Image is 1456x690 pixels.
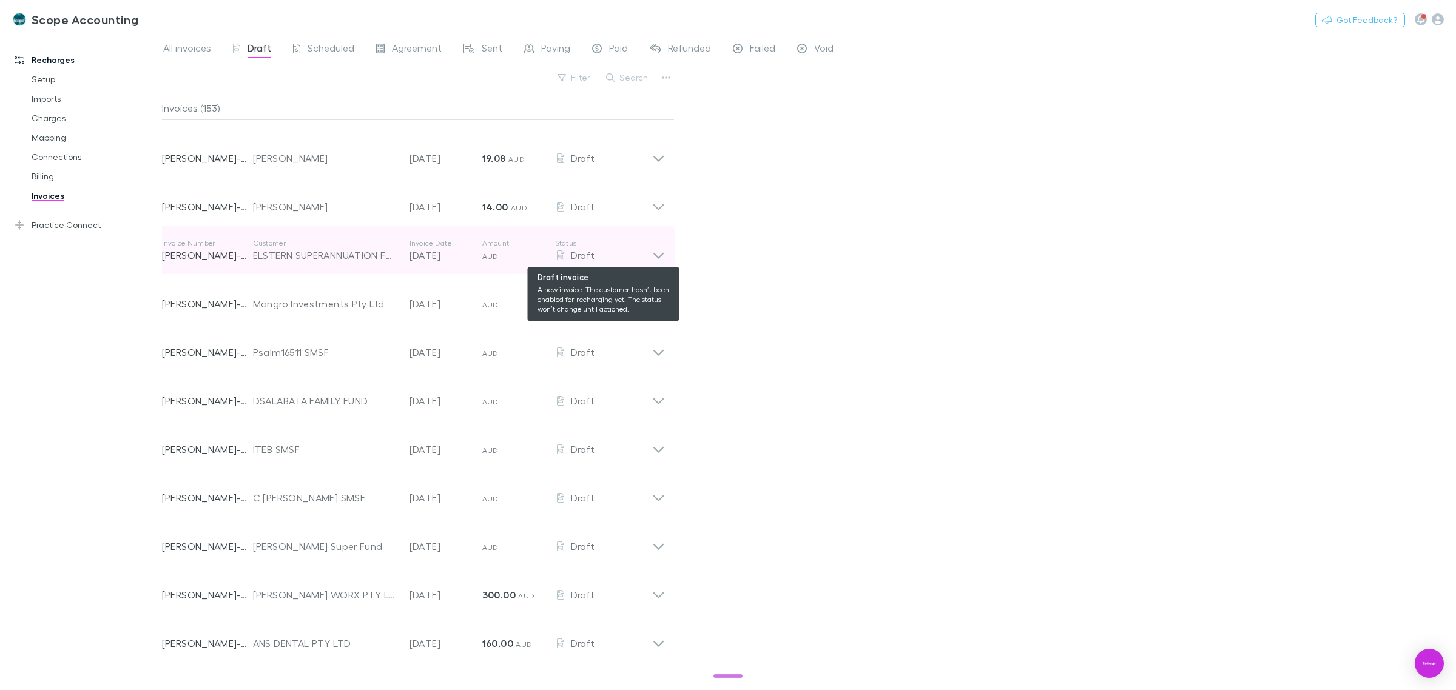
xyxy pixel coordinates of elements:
[409,296,482,311] p: [DATE]
[409,238,482,248] p: Invoice Date
[571,152,595,164] span: Draft
[409,248,482,263] p: [DATE]
[19,167,171,186] a: Billing
[482,349,499,358] span: AUD
[253,442,397,457] div: ITEB SMSF
[482,397,499,406] span: AUD
[5,5,146,34] a: Scope Accounting
[19,147,171,167] a: Connections
[253,199,397,214] div: [PERSON_NAME]
[253,491,397,505] div: C [PERSON_NAME] SMSF
[482,494,499,503] span: AUD
[571,201,595,212] span: Draft
[541,42,570,58] span: Paying
[19,70,171,89] a: Setup
[482,589,516,601] strong: 300.00
[253,296,397,311] div: Mangro Investments Pty Ltd
[2,50,171,70] a: Recharges
[555,238,652,248] p: Status
[162,345,253,360] p: [PERSON_NAME]-0435
[253,238,397,248] p: Customer
[253,588,397,602] div: [PERSON_NAME] WORX PTY LTD
[253,539,397,554] div: [PERSON_NAME] Super Fund
[409,442,482,457] p: [DATE]
[571,249,595,261] span: Draft
[516,640,532,649] span: AUD
[152,226,675,275] div: Invoice Number[PERSON_NAME]-0411CustomerELSTERN SUPERANNUATION FUNDInvoice Date[DATE]Amount AUDSt...
[571,395,595,406] span: Draft
[19,128,171,147] a: Mapping
[253,636,397,651] div: ANS DENTAL PTY LTD
[409,491,482,505] p: [DATE]
[162,296,253,311] p: [PERSON_NAME]-0438
[814,42,834,58] span: Void
[162,636,253,651] p: [PERSON_NAME]-0035
[409,151,482,166] p: [DATE]
[600,70,655,85] button: Search
[409,345,482,360] p: [DATE]
[162,442,253,457] p: [PERSON_NAME]-0424
[162,151,253,166] p: [PERSON_NAME]-0388
[482,252,499,261] span: AUD
[253,345,397,360] div: Psalm16511 SMSF
[409,199,482,214] p: [DATE]
[19,109,171,128] a: Charges
[152,566,675,614] div: [PERSON_NAME]-0135[PERSON_NAME] WORX PTY LTD[DATE]300.00 AUDDraft
[162,394,253,408] p: [PERSON_NAME]-0456
[162,248,253,263] p: [PERSON_NAME]-0411
[750,42,775,58] span: Failed
[152,420,675,469] div: [PERSON_NAME]-0424ITEB SMSF[DATE] AUDDraft
[163,42,211,58] span: All invoices
[409,539,482,554] p: [DATE]
[152,129,675,178] div: [PERSON_NAME]-0388[PERSON_NAME][DATE]19.08 AUDDraft
[392,42,442,58] span: Agreement
[162,491,253,505] p: [PERSON_NAME]-0451
[162,588,253,602] p: [PERSON_NAME]-0135
[508,155,525,164] span: AUD
[571,637,595,649] span: Draft
[409,394,482,408] p: [DATE]
[152,614,675,663] div: [PERSON_NAME]-0035ANS DENTAL PTY LTD[DATE]160.00 AUDDraft
[518,591,534,600] span: AUD
[482,238,555,248] p: Amount
[248,42,271,58] span: Draft
[19,89,171,109] a: Imports
[482,543,499,552] span: AUD
[152,517,675,566] div: [PERSON_NAME]-0480[PERSON_NAME] Super Fund[DATE] AUDDraft
[253,394,397,408] div: DSALABATA FAMILY FUND
[308,42,354,58] span: Scheduled
[253,248,397,263] div: ELSTERN SUPERANNUATION FUND
[162,539,253,554] p: [PERSON_NAME]-0480
[482,446,499,455] span: AUD
[162,199,253,214] p: [PERSON_NAME]-0240
[482,152,506,164] strong: 19.08
[162,238,253,248] p: Invoice Number
[1315,13,1405,27] button: Got Feedback?
[571,443,595,455] span: Draft
[571,298,595,309] span: Draft
[482,300,499,309] span: AUD
[571,492,595,503] span: Draft
[12,12,27,27] img: Scope Accounting's Logo
[551,70,598,85] button: Filter
[571,589,595,600] span: Draft
[253,151,397,166] div: [PERSON_NAME]
[571,540,595,552] span: Draft
[152,372,675,420] div: [PERSON_NAME]-0456DSALABATA FAMILY FUND[DATE] AUDDraft
[482,637,513,649] strong: 160.00
[609,42,628,58] span: Paid
[482,42,502,58] span: Sent
[482,201,508,213] strong: 14.00
[668,42,711,58] span: Refunded
[1415,649,1444,678] div: Open Intercom Messenger
[152,469,675,517] div: [PERSON_NAME]-0451C [PERSON_NAME] SMSF[DATE] AUDDraft
[152,178,675,226] div: [PERSON_NAME]-0240[PERSON_NAME][DATE]14.00 AUDDraft
[571,346,595,358] span: Draft
[19,186,171,206] a: Invoices
[32,12,138,27] h3: Scope Accounting
[2,215,171,235] a: Practice Connect
[511,203,527,212] span: AUD
[409,588,482,602] p: [DATE]
[152,323,675,372] div: [PERSON_NAME]-0435Psalm16511 SMSF[DATE] AUDDraft
[152,275,675,323] div: [PERSON_NAME]-0438Mangro Investments Pty Ltd[DATE] AUDDraft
